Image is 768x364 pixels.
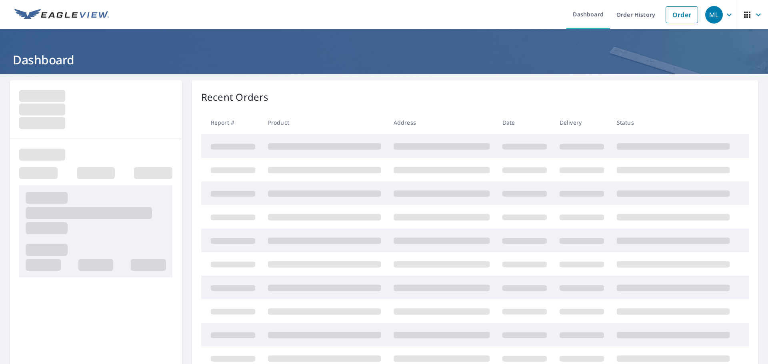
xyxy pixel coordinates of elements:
[610,111,736,134] th: Status
[262,111,387,134] th: Product
[10,52,758,68] h1: Dashboard
[14,9,109,21] img: EV Logo
[705,6,723,24] div: ML
[387,111,496,134] th: Address
[201,111,262,134] th: Report #
[496,111,553,134] th: Date
[666,6,698,23] a: Order
[553,111,610,134] th: Delivery
[201,90,268,104] p: Recent Orders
